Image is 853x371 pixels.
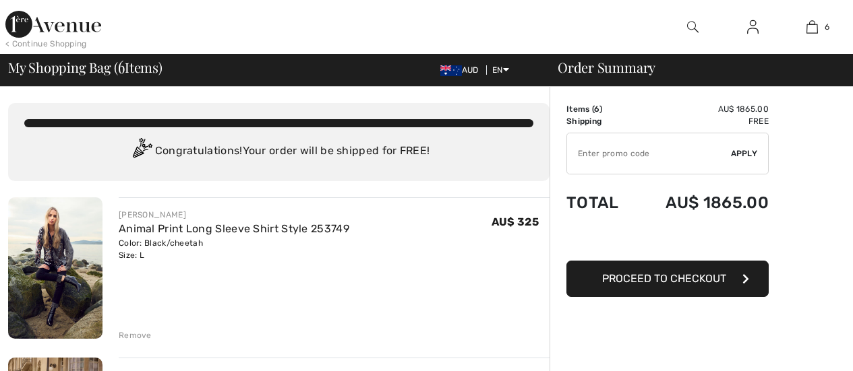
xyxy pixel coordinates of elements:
a: Animal Print Long Sleeve Shirt Style 253749 [119,222,349,235]
div: Color: Black/cheetah Size: L [119,237,349,261]
img: search the website [687,19,699,35]
img: Australian Dollar [440,65,462,76]
span: 6 [594,104,599,114]
span: Apply [731,147,758,160]
span: Proceed to Checkout [602,272,726,285]
a: Sign In [736,19,769,36]
button: Proceed to Checkout [566,261,769,297]
span: AUD [440,65,484,75]
span: 6 [825,21,829,33]
div: [PERSON_NAME] [119,209,349,221]
td: Free [635,115,769,127]
span: EN [492,65,509,75]
img: Congratulation2.svg [128,138,155,165]
td: Items ( ) [566,103,635,115]
img: My Bag [806,19,818,35]
td: Total [566,180,635,226]
input: Promo code [567,133,731,174]
td: AU$ 1865.00 [635,180,769,226]
a: 6 [783,19,842,35]
td: Shipping [566,115,635,127]
div: Congratulations! Your order will be shipped for FREE! [24,138,533,165]
img: My Info [747,19,759,35]
div: Order Summary [541,61,845,74]
img: Animal Print Long Sleeve Shirt Style 253749 [8,197,102,339]
iframe: PayPal [566,226,769,256]
td: AU$ 1865.00 [635,103,769,115]
span: My Shopping Bag ( Items) [8,61,163,74]
span: 6 [118,57,125,75]
div: < Continue Shopping [5,38,87,50]
div: Remove [119,329,152,341]
img: 1ère Avenue [5,11,101,38]
span: AU$ 325 [492,215,539,228]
